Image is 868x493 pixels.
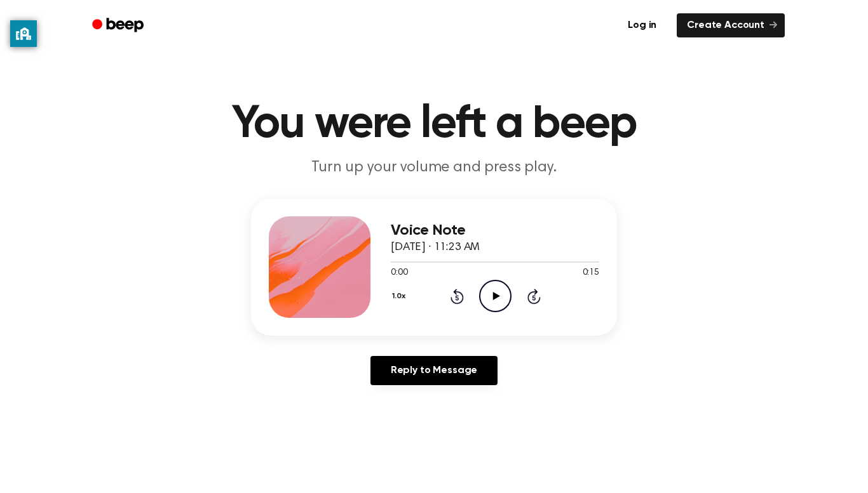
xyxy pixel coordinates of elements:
[391,222,599,239] h3: Voice Note
[615,11,669,40] a: Log in
[10,20,37,47] button: privacy banner
[677,13,785,37] a: Create Account
[391,266,407,280] span: 0:00
[391,242,480,253] span: [DATE] · 11:23 AM
[583,266,599,280] span: 0:15
[391,286,410,307] button: 1.0x
[370,356,498,385] a: Reply to Message
[109,102,759,147] h1: You were left a beep
[83,13,155,38] a: Beep
[190,157,678,178] p: Turn up your volume and press play.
